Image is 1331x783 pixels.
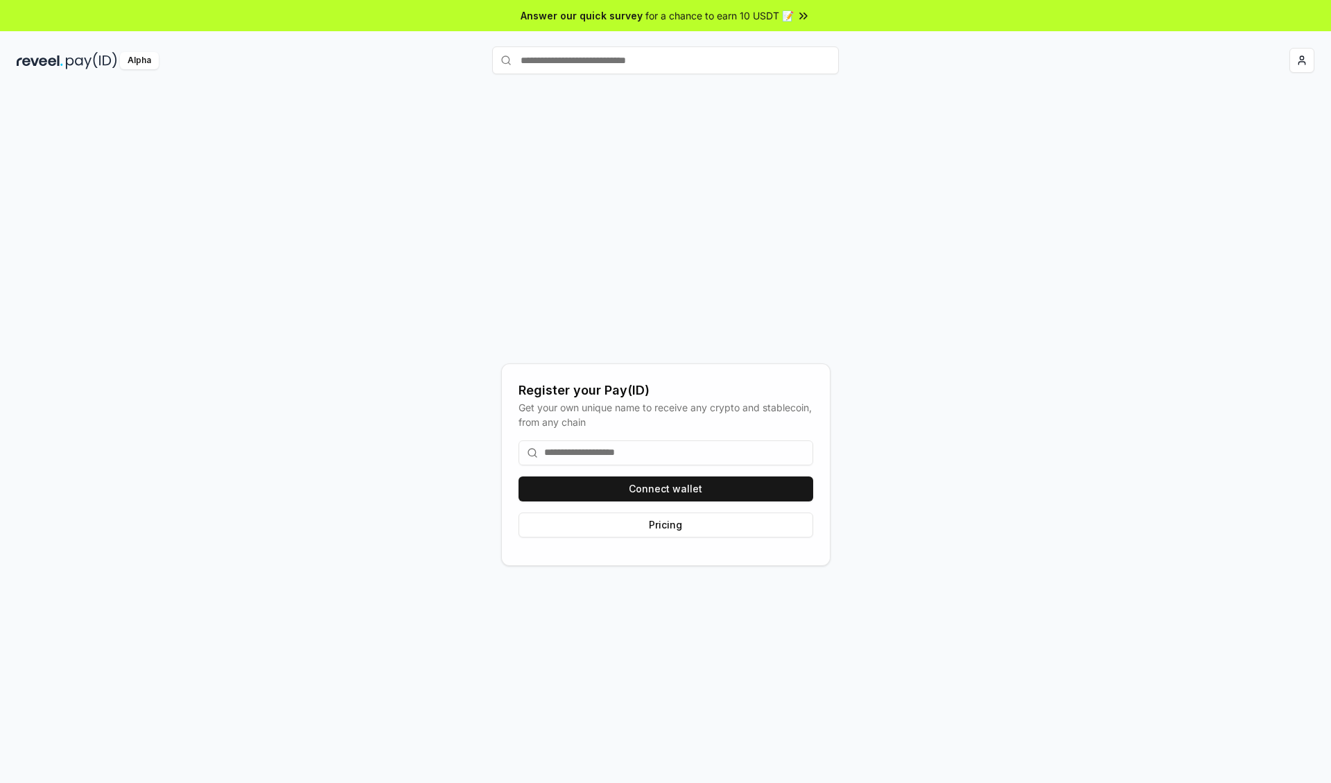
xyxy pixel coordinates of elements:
button: Pricing [519,513,813,537]
span: Answer our quick survey [521,8,643,23]
span: for a chance to earn 10 USDT 📝 [645,8,794,23]
div: Get your own unique name to receive any crypto and stablecoin, from any chain [519,400,813,429]
img: reveel_dark [17,52,63,69]
div: Register your Pay(ID) [519,381,813,400]
button: Connect wallet [519,476,813,501]
div: Alpha [120,52,159,69]
img: pay_id [66,52,117,69]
